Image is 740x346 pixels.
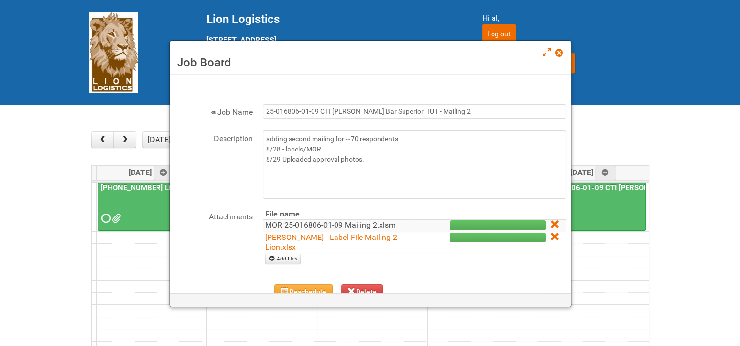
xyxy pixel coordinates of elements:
[99,183,289,192] a: [PHONE_NUMBER] Liquid Toilet Bowl Cleaner - Mailing 2
[265,254,301,264] a: Add files
[154,166,175,180] a: Add an event
[177,55,564,70] h3: Job Board
[175,104,253,118] label: Job Name
[112,215,119,222] span: MDN 24-096164-01 MDN Left over counts.xlsx MOR_Mailing 2 24-096164-01-08.xlsm Labels Mailing 2 24...
[595,166,617,180] a: Add an event
[570,168,617,177] span: [DATE]
[98,183,204,231] a: [PHONE_NUMBER] Liquid Toilet Bowl Cleaner - Mailing 2
[89,12,138,93] img: Lion Logistics
[129,168,175,177] span: [DATE]
[539,183,646,231] a: 25-016806-01-09 CTI [PERSON_NAME] Bar Superior HUT - Mailing 2
[206,12,458,82] div: [STREET_ADDRESS] [GEOGRAPHIC_DATA] tel: [PHONE_NUMBER]
[482,12,651,24] div: Hi al,
[265,233,401,252] a: [PERSON_NAME] - Label File Mailing 2 - Lion.xlsx
[482,24,516,43] input: Log out
[206,12,280,26] span: Lion Logistics
[263,209,411,220] th: File name
[274,284,333,299] button: Reschedule
[341,284,383,299] button: Delete
[142,131,176,148] button: [DATE]
[89,47,138,57] a: Lion Logistics
[263,130,566,199] textarea: adding second mailing for ~70 respondents 8/28 - labels/MOR 8/29 Uploaded approval photos.
[175,209,253,223] label: Attachments
[265,220,396,230] a: MOR 25-016806-01-09 Mailing 2.xlsm
[101,215,108,222] span: Requested
[175,130,253,145] label: Description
